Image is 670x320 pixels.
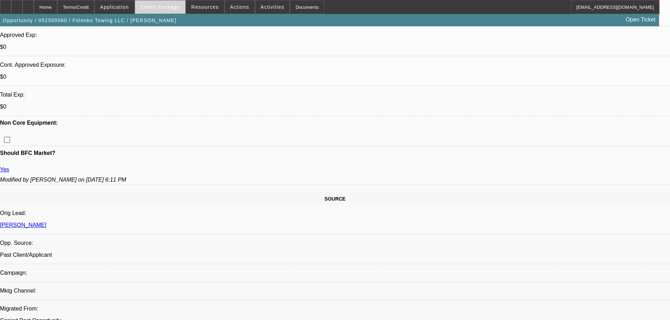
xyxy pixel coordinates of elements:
[140,4,180,10] span: Credit Package
[230,4,249,10] span: Actions
[261,4,285,10] span: Activities
[135,0,185,14] button: Credit Package
[186,0,224,14] button: Resources
[100,4,129,10] span: Application
[255,0,290,14] button: Activities
[95,0,134,14] button: Application
[325,196,346,202] span: SOURCE
[3,18,177,23] span: Opportunity / 052500560 / Folonko Towing LLC / [PERSON_NAME]
[191,4,219,10] span: Resources
[225,0,255,14] button: Actions
[623,14,658,26] a: Open Ticket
